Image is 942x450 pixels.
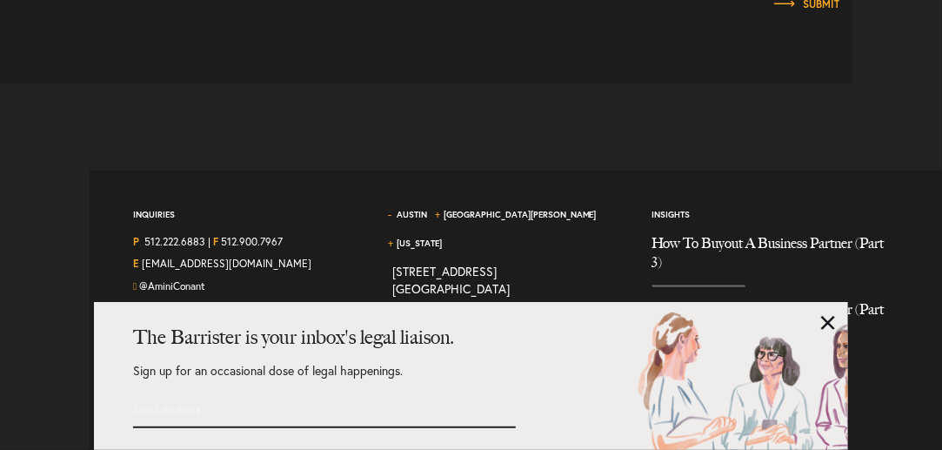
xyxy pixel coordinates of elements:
[139,279,205,292] a: Follow us on Twitter
[652,209,691,220] a: Insights
[221,235,283,248] a: 512.900.7967
[652,234,885,285] a: How To Buyout A Business Partner (Part 3)
[144,235,205,248] a: Call us at 5122226883
[213,235,218,248] strong: F
[133,209,175,234] span: Inquiries
[444,209,597,220] a: [GEOGRAPHIC_DATA][PERSON_NAME]
[133,394,420,424] input: Email Address
[133,326,454,349] strong: The Barrister is your inbox's legal liaison.
[208,234,210,252] span: |
[392,263,510,297] a: View on map
[397,209,427,220] a: Austin
[133,235,139,248] strong: P
[397,238,442,249] a: [US_STATE]
[142,257,311,270] a: Email Us
[133,257,139,270] strong: E
[652,287,885,352] a: How To Buyout A Business Partner (Part 2)
[133,365,516,394] p: Sign up for an occasional dose of legal happenings.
